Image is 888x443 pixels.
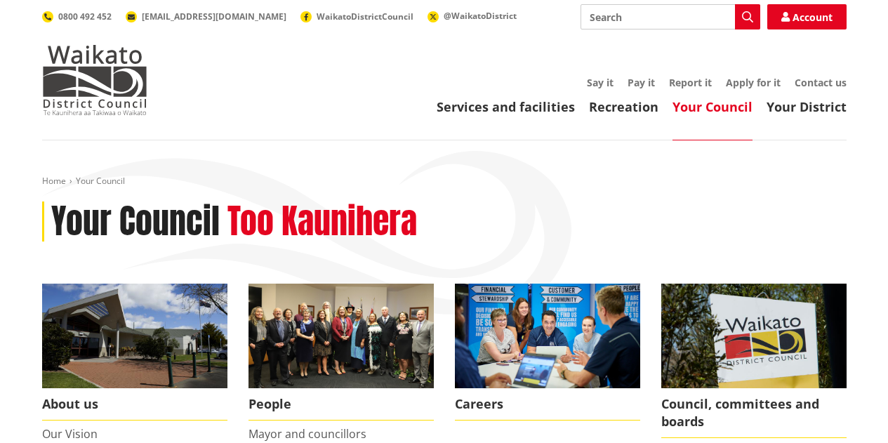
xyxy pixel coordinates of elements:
[455,388,640,421] span: Careers
[587,76,614,89] a: Say it
[142,11,286,22] span: [EMAIL_ADDRESS][DOMAIN_NAME]
[767,98,847,115] a: Your District
[317,11,413,22] span: WaikatoDistrictCouncil
[42,176,847,187] nav: breadcrumb
[227,201,417,242] h2: Too Kaunihera
[248,388,434,421] span: People
[581,4,760,29] input: Search input
[42,426,98,442] a: Our Vision
[444,10,517,22] span: @WaikatoDistrict
[42,284,227,421] a: WDC Building 0015 About us
[628,76,655,89] a: Pay it
[42,11,112,22] a: 0800 492 452
[248,426,366,442] a: Mayor and councillors
[661,284,847,438] a: Waikato-District-Council-sign Council, committees and boards
[795,76,847,89] a: Contact us
[42,388,227,421] span: About us
[42,45,147,115] img: Waikato District Council - Te Kaunihera aa Takiwaa o Waikato
[767,4,847,29] a: Account
[437,98,575,115] a: Services and facilities
[455,284,640,388] img: Office staff in meeting - Career page
[455,284,640,421] a: Careers
[248,284,434,421] a: 2022 Council People
[58,11,112,22] span: 0800 492 452
[51,201,220,242] h1: Your Council
[428,10,517,22] a: @WaikatoDistrict
[589,98,658,115] a: Recreation
[661,284,847,388] img: Waikato-District-Council-sign
[672,98,753,115] a: Your Council
[76,175,125,187] span: Your Council
[42,284,227,388] img: WDC Building 0015
[126,11,286,22] a: [EMAIL_ADDRESS][DOMAIN_NAME]
[300,11,413,22] a: WaikatoDistrictCouncil
[42,175,66,187] a: Home
[669,76,712,89] a: Report it
[726,76,781,89] a: Apply for it
[661,388,847,438] span: Council, committees and boards
[248,284,434,388] img: 2022 Council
